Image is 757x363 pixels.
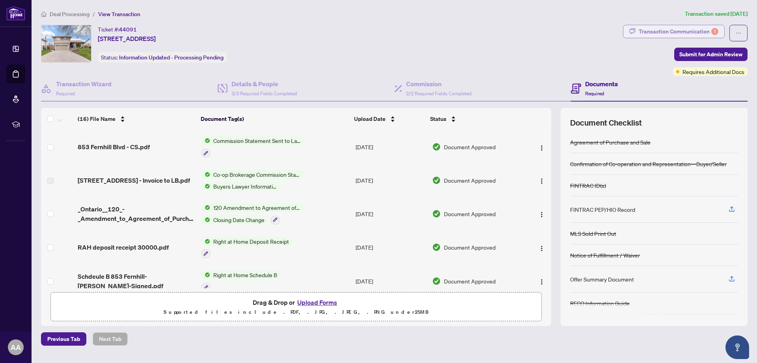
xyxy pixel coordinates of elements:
[56,307,537,317] p: Supported files include .PDF, .JPG, .JPEG, .PNG under 25 MB
[539,245,545,252] img: Logo
[570,275,634,283] div: Offer Summary Document
[570,138,651,146] div: Agreement of Purchase and Sale
[639,25,718,38] div: Transaction Communication
[352,231,429,265] td: [DATE]
[570,251,640,259] div: Notice of Fulfillment / Waiver
[210,136,304,145] span: Commission Statement Sent to Lawyer
[352,130,429,164] td: [DATE]
[201,136,304,157] button: Status IconCommission Statement Sent to Lawyer
[231,79,297,89] h4: Details & People
[201,136,210,145] img: Status Icon
[210,203,304,212] span: 120 Amendment to Agreement of Purchase and Sale
[93,9,95,19] li: /
[201,237,210,246] img: Status Icon
[535,141,548,153] button: Logo
[201,215,210,224] img: Status Icon
[444,243,496,252] span: Document Approved
[539,279,545,285] img: Logo
[78,243,169,252] span: RAH deposit receipt 30000.pdf
[75,108,198,130] th: (16) File Name
[98,25,137,34] div: Ticket #:
[430,115,446,123] span: Status
[201,237,292,258] button: Status IconRight at Home Deposit Receipt
[570,159,727,168] div: Confirmation of Co-operation and Representation—Buyer/Seller
[11,342,21,353] span: AA
[201,203,210,212] img: Status Icon
[535,174,548,187] button: Logo
[47,333,80,345] span: Previous Tab
[56,79,112,89] h4: Transaction Wizard
[210,182,280,191] span: Buyers Lawyer Information
[725,335,749,359] button: Open asap
[539,211,545,218] img: Logo
[444,143,496,151] span: Document Approved
[432,277,441,285] img: Document Status
[674,48,748,61] button: Submit for Admin Review
[201,270,280,292] button: Status IconRight at Home Schedule B
[539,178,545,184] img: Logo
[78,142,150,152] span: 853 Fernhill Blvd - CS.pdf
[51,293,541,322] span: Drag & Drop orUpload FormsSupported files include .PDF, .JPG, .JPEG, .PNG under25MB
[535,275,548,287] button: Logo
[210,237,292,246] span: Right at Home Deposit Receipt
[41,11,47,17] span: home
[78,272,195,291] span: Schdeule B 853 Fernhill-[PERSON_NAME]-Signed.pdf
[98,34,156,43] span: [STREET_ADDRESS]
[201,170,210,179] img: Status Icon
[585,91,604,96] span: Required
[98,52,227,63] div: Status:
[682,67,744,76] span: Requires Additional Docs
[736,30,741,36] span: ellipsis
[210,270,280,279] span: Right at Home Schedule B
[539,145,545,151] img: Logo
[679,48,742,61] span: Submit for Admin Review
[78,115,116,123] span: (16) File Name
[570,205,635,214] div: FINTRAC PEP/HIO Record
[432,243,441,252] img: Document Status
[570,229,616,238] div: MLS Sold Print Out
[201,182,210,191] img: Status Icon
[210,215,268,224] span: Closing Date Change
[6,6,25,20] img: logo
[41,25,91,62] img: IMG-E12273467_1.jpg
[711,28,718,35] div: 1
[78,176,190,185] span: [STREET_ADDRESS] - Invoice to LB.pdf
[570,181,606,190] div: FINTRAC ID(s)
[41,332,86,346] button: Previous Tab
[93,332,128,346] button: Next Tab
[406,91,472,96] span: 2/2 Required Fields Completed
[295,297,339,307] button: Upload Forms
[119,54,224,61] span: Information Updated - Processing Pending
[198,108,351,130] th: Document Tag(s)
[201,203,304,224] button: Status Icon120 Amendment to Agreement of Purchase and SaleStatus IconClosing Date Change
[210,170,304,179] span: Co-op Brokerage Commission Statement
[201,170,304,191] button: Status IconCo-op Brokerage Commission StatementStatus IconBuyers Lawyer Information
[570,299,630,307] div: RECO Information Guide
[98,11,140,18] span: View Transaction
[351,108,427,130] th: Upload Date
[570,117,642,128] span: Document Checklist
[56,91,75,96] span: Required
[535,241,548,254] button: Logo
[119,26,137,33] span: 44091
[253,297,339,307] span: Drag & Drop or
[352,164,429,197] td: [DATE]
[535,207,548,220] button: Logo
[50,11,89,18] span: Deal Processing
[78,204,195,223] span: _Ontario__120_-_Amendment_to_Agreement_of_Purchase_and_Sale 1.pdf
[231,91,297,96] span: 3/3 Required Fields Completed
[432,176,441,185] img: Document Status
[201,270,210,279] img: Status Icon
[354,115,386,123] span: Upload Date
[585,79,618,89] h4: Documents
[432,209,441,218] img: Document Status
[406,79,472,89] h4: Commission
[623,25,725,38] button: Transaction Communication1
[352,197,429,231] td: [DATE]
[432,143,441,151] img: Document Status
[444,176,496,185] span: Document Approved
[427,108,522,130] th: Status
[444,277,496,285] span: Document Approved
[352,264,429,298] td: [DATE]
[444,209,496,218] span: Document Approved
